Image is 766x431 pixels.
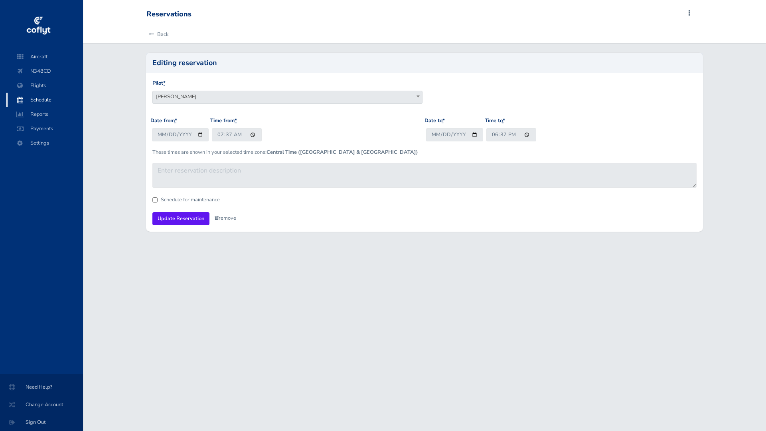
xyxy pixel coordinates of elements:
[215,215,236,222] a: remove
[163,79,166,87] abbr: required
[14,64,75,78] span: N348CD
[152,148,697,156] p: These times are shown in your selected time zone:
[152,79,166,87] label: Pilot
[25,14,51,38] img: coflyt logo
[14,121,75,136] span: Payments
[503,117,505,124] abbr: required
[210,117,237,125] label: Time from
[10,397,73,412] span: Change Account
[161,197,220,203] label: Schedule for maintenance
[14,93,75,107] span: Schedule
[14,107,75,121] span: Reports
[153,91,422,102] span: Colin Hurd
[485,117,505,125] label: Time to
[235,117,237,124] abbr: required
[267,149,418,156] b: Central Time ([GEOGRAPHIC_DATA] & [GEOGRAPHIC_DATA])
[14,50,75,64] span: Aircraft
[424,117,445,125] label: Date to
[152,91,422,104] span: Colin Hurd
[10,415,73,429] span: Sign Out
[14,78,75,93] span: Flights
[10,380,73,394] span: Need Help?
[150,117,177,125] label: Date from
[442,117,445,124] abbr: required
[146,10,191,19] div: Reservations
[152,212,209,225] input: Update Reservation
[146,26,168,43] a: Back
[152,59,697,66] h2: Editing reservation
[175,117,177,124] abbr: required
[14,136,75,150] span: Settings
